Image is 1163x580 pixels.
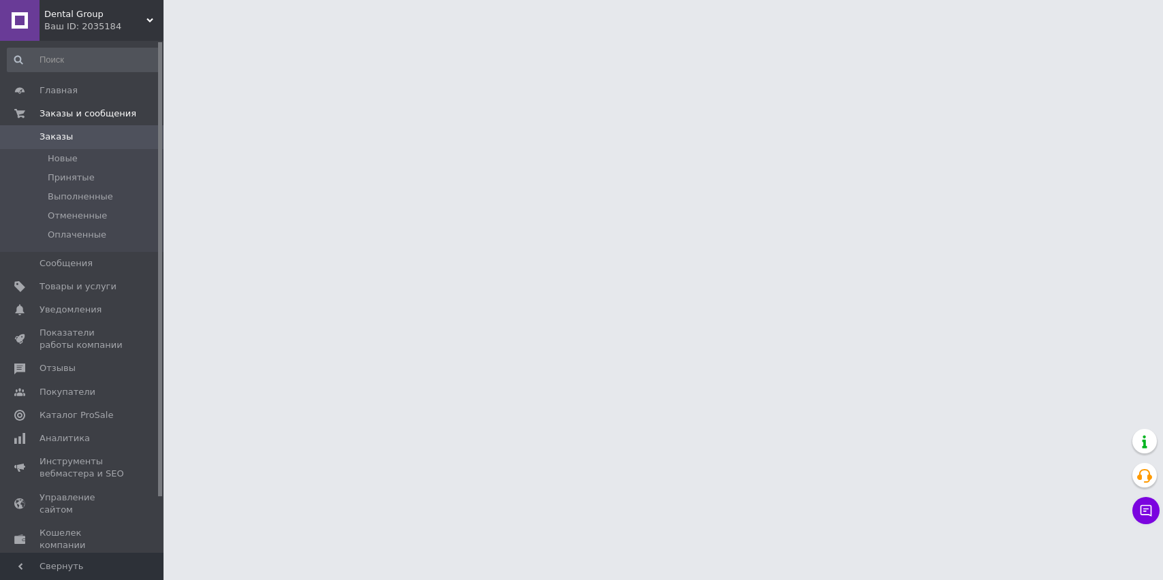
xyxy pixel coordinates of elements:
span: Новые [48,152,78,165]
span: Отзывы [40,362,76,374]
span: Инструменты вебмастера и SEO [40,455,126,480]
span: Оплаченные [48,229,106,241]
span: Покупатели [40,386,95,398]
span: Заказы и сообщения [40,108,136,120]
span: Уведомления [40,304,102,316]
span: Dental Group [44,8,146,20]
span: Аналитика [40,432,90,445]
span: Показатели работы компании [40,327,126,351]
span: Принятые [48,172,95,184]
span: Главная [40,84,78,97]
input: Поиск [7,48,160,72]
span: Отмененные [48,210,107,222]
span: Товары и услуги [40,280,117,293]
span: Управление сайтом [40,492,126,516]
span: Выполненные [48,191,113,203]
div: Ваш ID: 2035184 [44,20,164,33]
span: Сообщения [40,257,93,270]
button: Чат с покупателем [1132,497,1160,524]
span: Кошелек компании [40,527,126,551]
span: Заказы [40,131,73,143]
span: Каталог ProSale [40,409,113,421]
